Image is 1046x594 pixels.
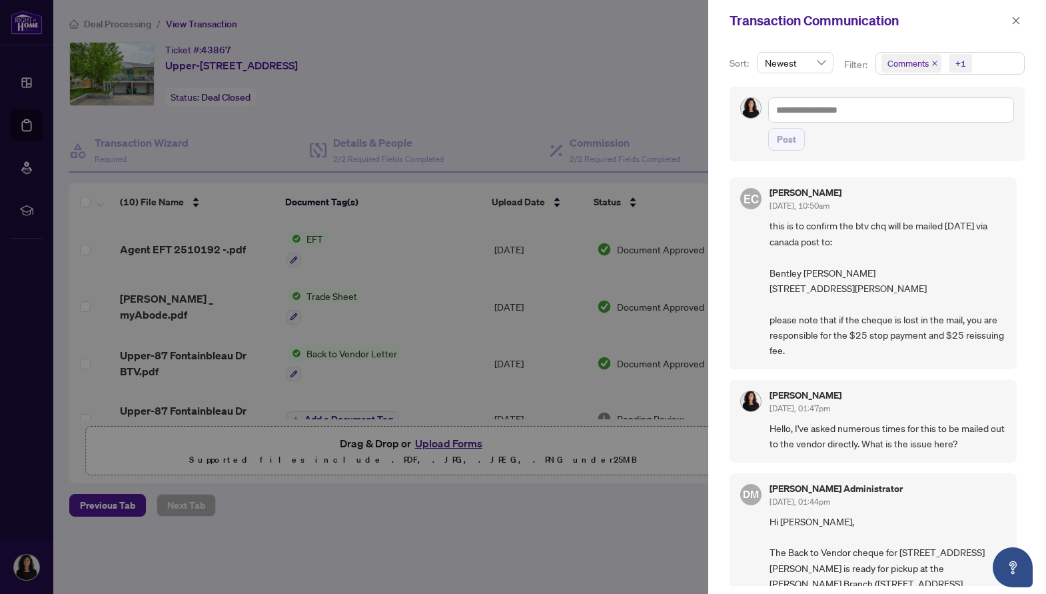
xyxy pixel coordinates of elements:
div: +1 [955,57,966,70]
h5: [PERSON_NAME] Administrator [770,484,903,493]
span: Comments [881,54,941,73]
h5: [PERSON_NAME] [770,188,841,197]
span: EC [744,189,759,208]
p: Filter: [844,57,869,72]
span: DM [743,486,759,502]
span: this is to confirm the btv chq will be mailed [DATE] via canada post to: Bentley [PERSON_NAME] [S... [770,218,1006,358]
span: [DATE], 01:44pm [770,497,830,507]
button: Open asap [993,547,1033,587]
span: Comments [887,57,929,70]
span: close [1011,16,1021,25]
p: Sort: [730,56,752,71]
span: close [931,60,938,67]
img: Profile Icon [741,391,761,411]
span: [DATE], 10:50am [770,201,829,211]
h5: [PERSON_NAME] [770,391,841,400]
img: Profile Icon [741,98,761,118]
span: Hello, I've asked numerous times for this to be mailed out to the vendor directly. What is the is... [770,421,1006,452]
div: Transaction Communication [730,11,1007,31]
button: Post [768,128,805,151]
span: Newest [765,53,825,73]
span: [DATE], 01:47pm [770,403,830,413]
